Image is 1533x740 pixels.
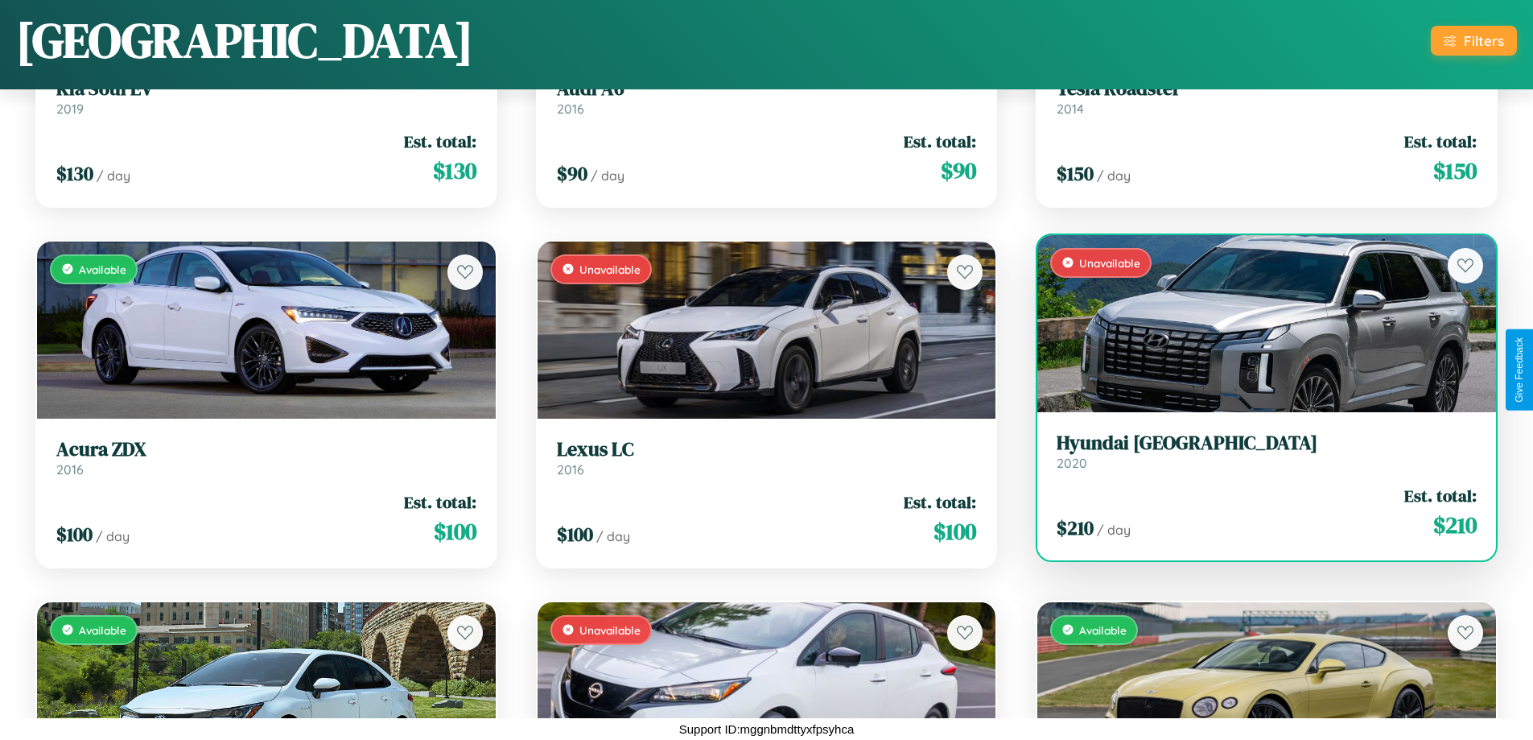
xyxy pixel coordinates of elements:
h3: Kia Soul EV [56,77,476,101]
span: Unavailable [1079,256,1140,270]
span: Est. total: [404,130,476,153]
span: / day [96,528,130,544]
span: $ 150 [1057,160,1094,187]
span: $ 210 [1433,509,1477,541]
span: Available [79,623,126,637]
a: Tesla Roadster2014 [1057,77,1477,117]
h3: Tesla Roadster [1057,77,1477,101]
span: Available [79,263,126,276]
span: $ 100 [434,515,476,548]
span: $ 130 [433,155,476,187]
p: Support ID: mggnbmdttyxfpsyhca [679,718,855,740]
span: $ 210 [1057,515,1094,541]
span: 2019 [56,101,84,117]
span: $ 130 [56,160,93,187]
span: 2016 [557,101,584,117]
span: 2014 [1057,101,1084,117]
span: Est. total: [1404,130,1477,153]
span: / day [596,528,630,544]
a: Kia Soul EV2019 [56,77,476,117]
div: Give Feedback [1514,337,1525,403]
h3: Hyundai [GEOGRAPHIC_DATA] [1057,432,1477,455]
h1: [GEOGRAPHIC_DATA] [16,7,473,73]
span: $ 100 [933,515,976,548]
div: Filters [1464,32,1504,49]
span: 2016 [557,461,584,477]
h3: Acura ZDX [56,438,476,461]
span: $ 90 [557,160,587,187]
span: 2016 [56,461,84,477]
h3: Audi A6 [557,77,977,101]
a: Hyundai [GEOGRAPHIC_DATA]2020 [1057,432,1477,471]
a: Acura ZDX2016 [56,438,476,477]
span: 2020 [1057,455,1087,471]
span: / day [591,167,624,184]
span: Unavailable [579,623,641,637]
span: / day [97,167,130,184]
span: Est. total: [904,490,976,514]
span: Est. total: [404,490,476,514]
span: $ 100 [557,521,593,548]
a: Audi A62016 [557,77,977,117]
span: Available [1079,623,1127,637]
span: Est. total: [1404,484,1477,507]
h3: Lexus LC [557,438,977,461]
button: Filters [1431,26,1517,56]
span: $ 150 [1433,155,1477,187]
span: Unavailable [579,263,641,276]
span: / day [1097,167,1131,184]
a: Lexus LC2016 [557,438,977,477]
span: $ 100 [56,521,93,548]
span: / day [1097,522,1131,538]
span: Est. total: [904,130,976,153]
span: $ 90 [941,155,976,187]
